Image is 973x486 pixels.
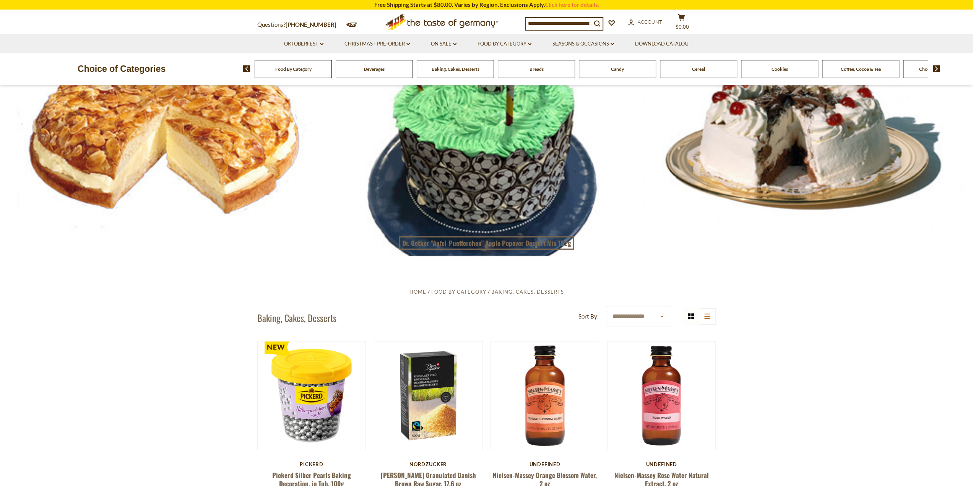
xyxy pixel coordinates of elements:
a: Baking, Cakes, Desserts [491,289,564,295]
a: Download Catalog [635,40,689,48]
a: Click here for details. [545,1,599,8]
a: Food By Category [275,66,312,72]
a: Home [409,289,426,295]
img: Nielsen-Massey Orange Blossom Water, 2 oz [491,341,599,450]
label: Sort By: [578,312,599,321]
a: Food By Category [431,289,486,295]
p: Questions? [257,20,342,30]
a: Cookies [772,66,788,72]
a: Baking, Cakes, Desserts [432,66,479,72]
div: Pickerd [257,461,366,467]
a: Dr. Oetker "Apfel-Puefferchen" Apple Popover Dessert Mix 152g [399,236,574,250]
a: Christmas - PRE-ORDER [344,40,410,48]
a: Oktoberfest [284,40,323,48]
a: [PHONE_NUMBER] [286,21,336,28]
button: $0.00 [670,14,693,33]
img: Nielsen-Massey Rose Water Natural Extract, 2 oz [608,341,716,450]
a: Food By Category [478,40,531,48]
a: Account [628,18,662,26]
a: On Sale [431,40,456,48]
img: Dan Sukker Granulated Danish Brown Raw Sugar, 17.6 oz [374,341,482,450]
a: Seasons & Occasions [552,40,614,48]
img: next arrow [933,65,940,72]
img: Pickerd Silber Pearls Baking Decoration, in Tub, 100g [258,341,366,450]
a: Breads [530,66,544,72]
div: Nordzucker [374,461,483,467]
a: Chocolate & Marzipan [919,66,965,72]
img: previous arrow [243,65,250,72]
a: Cereal [692,66,705,72]
a: Beverages [364,66,385,72]
div: undefined [491,461,599,467]
div: undefined [607,461,716,467]
span: Account [638,19,662,25]
a: Coffee, Cocoa & Tea [841,66,881,72]
h1: Baking, Cakes, Desserts [257,312,336,323]
span: $0.00 [676,24,689,30]
a: Candy [611,66,624,72]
